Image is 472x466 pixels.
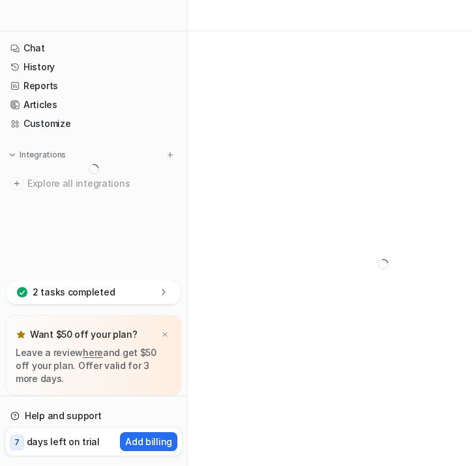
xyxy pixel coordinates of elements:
a: Chat [5,39,182,57]
p: Leave a review and get $50 off your plan. Offer valid for 3 more days. [16,346,171,385]
img: star [16,329,26,340]
p: Integrations [20,150,66,160]
p: Want $50 off your plan? [30,328,138,341]
a: Reports [5,77,182,95]
img: expand menu [8,150,17,159]
p: days left on trial [27,435,100,448]
a: Articles [5,96,182,114]
a: Help and support [5,407,182,425]
img: menu_add.svg [166,150,175,159]
img: explore all integrations [10,177,23,190]
a: here [83,347,103,358]
a: Customize [5,115,182,133]
p: 2 tasks completed [33,286,115,299]
a: History [5,58,182,76]
button: Add billing [120,432,177,451]
button: Integrations [5,148,70,161]
span: Explore all integrations [27,173,177,194]
a: Explore all integrations [5,174,182,193]
img: x [161,331,169,339]
p: 7 [14,437,20,448]
p: Add billing [125,435,172,448]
